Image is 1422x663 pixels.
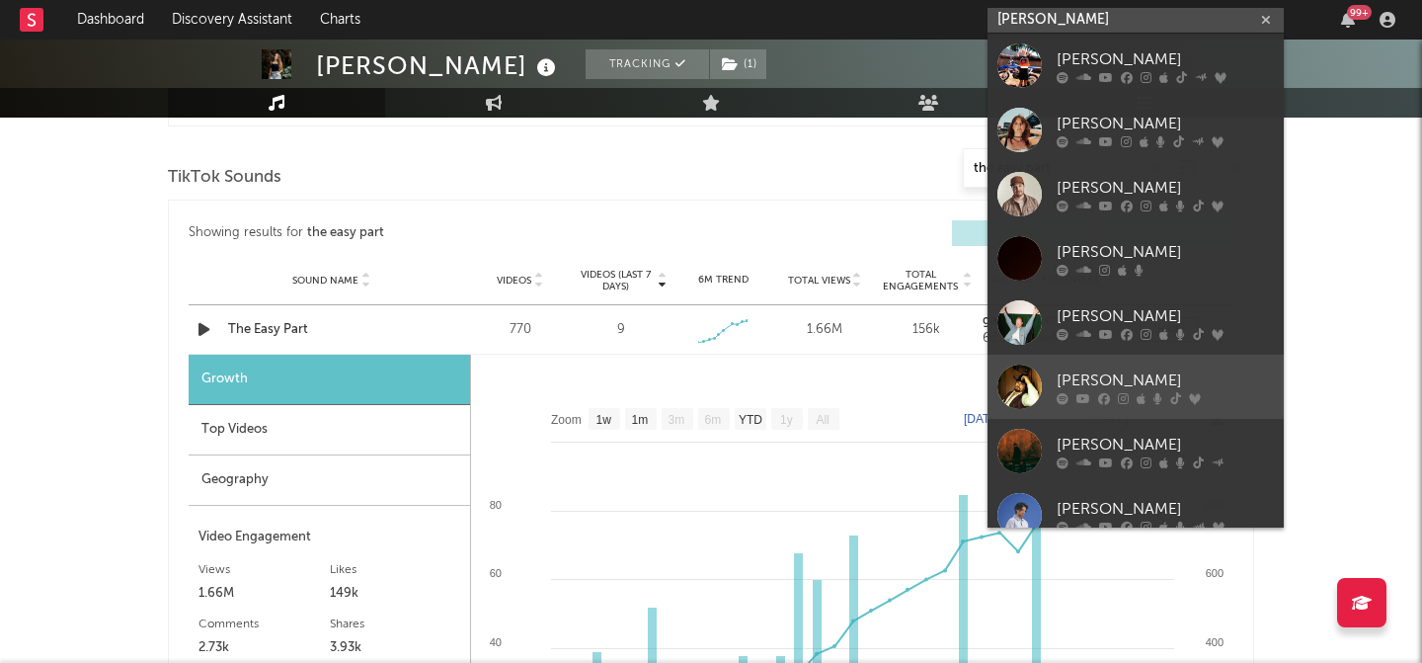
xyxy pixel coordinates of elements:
div: Shares [330,613,461,636]
a: [PERSON_NAME] [987,483,1284,547]
text: 6m [705,413,722,427]
text: YTD [739,413,762,427]
div: 9 [617,320,625,340]
span: UGC ( 1 ) [965,227,1056,239]
div: [PERSON_NAME] [1057,369,1274,392]
div: [PERSON_NAME] [1057,497,1274,521]
text: 1m [632,413,649,427]
div: Showing results for [189,220,711,246]
text: 600 [1206,567,1224,579]
div: [PERSON_NAME] [1057,176,1274,200]
text: 60 [490,567,502,579]
div: 770 [474,320,566,340]
div: 156k [881,320,973,340]
a: [PERSON_NAME] [987,98,1284,162]
button: (1) [710,49,766,79]
span: Videos (last 7 days) [576,269,656,292]
div: [PERSON_NAME] [1057,112,1274,135]
a: [PERSON_NAME] [987,355,1284,419]
div: 3.93k [330,636,461,660]
span: Videos [497,275,531,287]
button: Tracking [586,49,709,79]
text: 1y [780,413,793,427]
div: 63.2k followers [983,332,1120,346]
a: [PERSON_NAME] [987,226,1284,290]
div: [PERSON_NAME] [1057,304,1274,328]
div: Geography [189,456,470,506]
div: Top Videos [189,405,470,456]
div: 1.66M [198,582,330,606]
div: 1.66M [779,320,871,340]
text: 1w [596,413,612,427]
text: 400 [1206,636,1224,648]
div: Likes [330,558,461,582]
div: 149k [330,582,461,606]
a: [PERSON_NAME] [987,419,1284,483]
text: All [816,413,829,427]
span: Total Engagements [881,269,961,292]
span: Sound Name [292,275,358,287]
input: Search for artists [987,8,1284,33]
a: [PERSON_NAME] [987,290,1284,355]
button: UGC(1) [952,220,1085,246]
a: gabbybarrett [983,314,1120,328]
div: 6M Trend [677,273,769,288]
text: Zoom [551,413,582,427]
div: Views [198,558,330,582]
text: 3m [669,413,685,427]
div: 2.73k [198,636,330,660]
span: Total Views [788,275,850,287]
div: the easy part [307,221,384,245]
span: ( 1 ) [709,49,767,79]
button: 99+ [1341,12,1355,28]
a: [PERSON_NAME] [987,34,1284,98]
div: [PERSON_NAME] [1057,433,1274,456]
text: [DATE] [964,412,1001,426]
text: 40 [490,636,502,648]
strong: gabbybarrett [983,314,1062,327]
div: Growth [189,355,470,405]
div: [PERSON_NAME] [1057,47,1274,71]
text: 80 [490,499,502,511]
div: Video Engagement [198,526,460,549]
a: [PERSON_NAME] [987,162,1284,226]
div: Comments [198,613,330,636]
a: The Easy Part [228,320,434,340]
div: [PERSON_NAME] [316,49,561,82]
div: [PERSON_NAME] [1057,240,1274,264]
input: Search by song name or URL [964,161,1172,177]
div: 99 + [1347,5,1372,20]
